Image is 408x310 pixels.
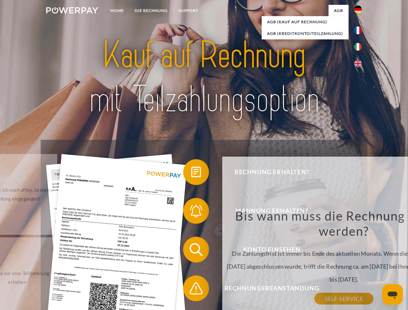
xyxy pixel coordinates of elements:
[62,31,346,124] img: title-powerpay_de.svg
[314,293,373,305] a: SELF-SERVICE
[105,5,129,16] a: Home
[329,5,349,16] a: agb
[354,43,362,51] img: it
[183,275,351,301] button: Rechnungsbeanstandung
[188,280,204,296] img: qb_warning.svg
[173,5,204,16] a: SUPPORT
[46,7,98,14] img: logo-powerpay-white.svg
[382,284,403,305] iframe: Schaltfläche zum Öffnen des Messaging-Fensters
[354,26,362,34] img: fr
[354,5,362,13] img: de
[262,16,349,28] a: AGB (Kauf auf Rechnung)
[262,28,349,39] a: AGB (Kreditkonto/Teilzahlung)
[354,60,362,67] img: en
[183,237,351,263] button: Konto einsehen
[129,5,173,16] a: DIE RECHNUNG
[188,242,204,258] img: qb_search.svg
